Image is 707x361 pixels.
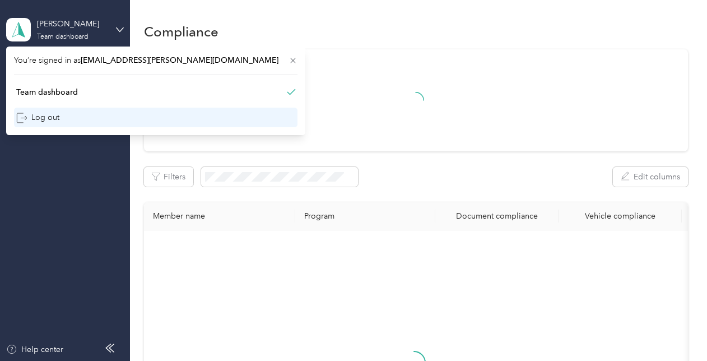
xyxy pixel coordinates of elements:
[37,18,107,30] div: [PERSON_NAME]
[144,167,193,187] button: Filters
[144,26,218,38] h1: Compliance
[6,344,63,355] button: Help center
[37,34,89,40] div: Team dashboard
[14,54,297,66] span: You’re signed in as
[144,202,295,230] th: Member name
[644,298,707,361] iframe: Everlance-gr Chat Button Frame
[16,112,59,123] div: Log out
[568,211,673,221] div: Vehicle compliance
[16,86,78,98] div: Team dashboard
[81,55,278,65] span: [EMAIL_ADDRESS][PERSON_NAME][DOMAIN_NAME]
[613,167,688,187] button: Edit columns
[444,211,550,221] div: Document compliance
[295,202,435,230] th: Program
